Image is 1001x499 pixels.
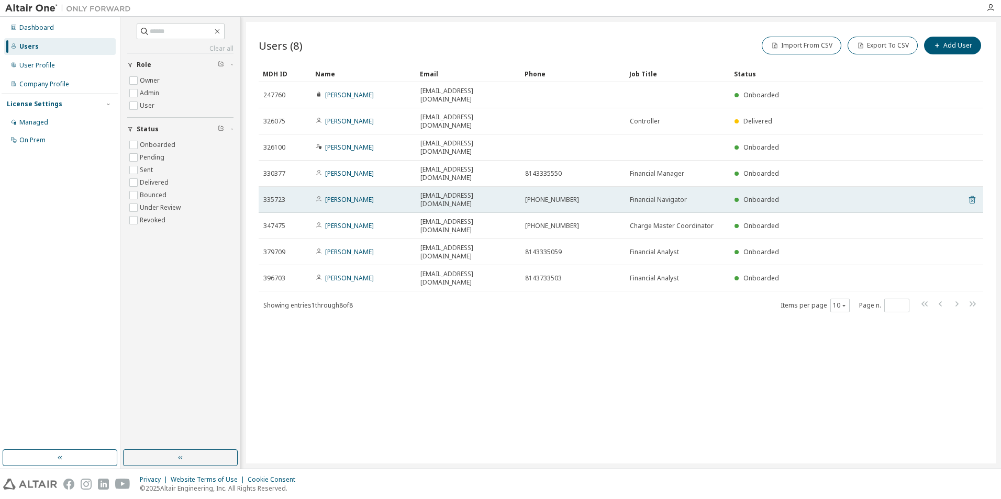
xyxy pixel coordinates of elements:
span: 379709 [263,248,285,256]
span: [EMAIL_ADDRESS][DOMAIN_NAME] [420,139,516,156]
label: Pending [140,151,166,164]
span: Controller [630,117,660,126]
img: instagram.svg [81,479,92,490]
span: [PHONE_NUMBER] [525,222,579,230]
span: Clear filter [218,125,224,133]
span: 335723 [263,196,285,204]
label: Sent [140,164,155,176]
a: [PERSON_NAME] [325,117,374,126]
button: 10 [833,301,847,310]
span: Users (8) [259,38,303,53]
span: Status [137,125,159,133]
a: [PERSON_NAME] [325,90,374,99]
button: Export To CSV [848,37,918,54]
div: User Profile [19,61,55,70]
span: Financial Analyst [630,248,679,256]
label: Admin [140,87,161,99]
div: Company Profile [19,80,69,88]
img: youtube.svg [115,479,130,490]
img: altair_logo.svg [3,479,57,490]
a: [PERSON_NAME] [325,221,374,230]
div: Users [19,42,39,51]
span: [EMAIL_ADDRESS][DOMAIN_NAME] [420,218,516,234]
span: Financial Manager [630,169,684,178]
span: Financial Navigator [630,196,687,204]
span: Onboarded [743,169,779,178]
span: 347475 [263,222,285,230]
label: Owner [140,74,162,87]
div: Email [420,65,516,82]
a: [PERSON_NAME] [325,169,374,178]
label: Revoked [140,214,168,226]
span: Charge Master Coordinator [630,222,714,230]
div: On Prem [19,136,46,144]
a: [PERSON_NAME] [325,247,374,256]
img: Altair One [5,3,136,14]
p: © 2025 Altair Engineering, Inc. All Rights Reserved. [140,484,302,493]
span: 247760 [263,91,285,99]
a: [PERSON_NAME] [325,274,374,282]
label: Onboarded [140,139,177,151]
a: [PERSON_NAME] [325,195,374,204]
div: Status [734,65,929,82]
div: Job Title [629,65,726,82]
div: Website Terms of Use [171,475,248,484]
span: Onboarded [743,221,779,230]
img: linkedin.svg [98,479,109,490]
div: Cookie Consent [248,475,302,484]
span: [EMAIL_ADDRESS][DOMAIN_NAME] [420,270,516,287]
img: facebook.svg [63,479,74,490]
span: [EMAIL_ADDRESS][DOMAIN_NAME] [420,191,516,208]
label: User [140,99,157,112]
span: Financial Analyst [630,274,679,282]
span: Clear filter [218,61,224,69]
div: Dashboard [19,24,54,32]
div: Phone [525,65,621,82]
button: Role [127,53,233,76]
label: Under Review [140,201,183,214]
a: [PERSON_NAME] [325,143,374,152]
span: Delivered [743,117,772,126]
span: Onboarded [743,143,779,152]
span: Onboarded [743,274,779,282]
span: 326075 [263,117,285,126]
span: 396703 [263,274,285,282]
div: License Settings [7,100,62,108]
span: Role [137,61,151,69]
button: Import From CSV [762,37,841,54]
span: [EMAIL_ADDRESS][DOMAIN_NAME] [420,87,516,104]
span: [EMAIL_ADDRESS][DOMAIN_NAME] [420,165,516,182]
span: Page n. [859,299,909,312]
label: Delivered [140,176,171,189]
button: Add User [924,37,981,54]
span: 8143335550 [525,169,562,178]
span: [EMAIL_ADDRESS][DOMAIN_NAME] [420,244,516,260]
div: Managed [19,118,48,127]
span: 8143335059 [525,248,562,256]
span: 330377 [263,169,285,178]
span: Onboarded [743,247,779,256]
div: MDH ID [263,65,307,82]
div: Name [315,65,411,82]
label: Bounced [140,189,169,201]
span: [EMAIL_ADDRESS][DOMAIN_NAME] [420,113,516,130]
span: Items per page [781,299,850,312]
span: 8143733503 [525,274,562,282]
div: Privacy [140,475,171,484]
span: Onboarded [743,90,779,99]
span: Showing entries 1 through 8 of 8 [263,301,353,310]
button: Status [127,118,233,141]
span: Onboarded [743,195,779,204]
span: [PHONE_NUMBER] [525,196,579,204]
span: 326100 [263,143,285,152]
a: Clear all [127,44,233,53]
